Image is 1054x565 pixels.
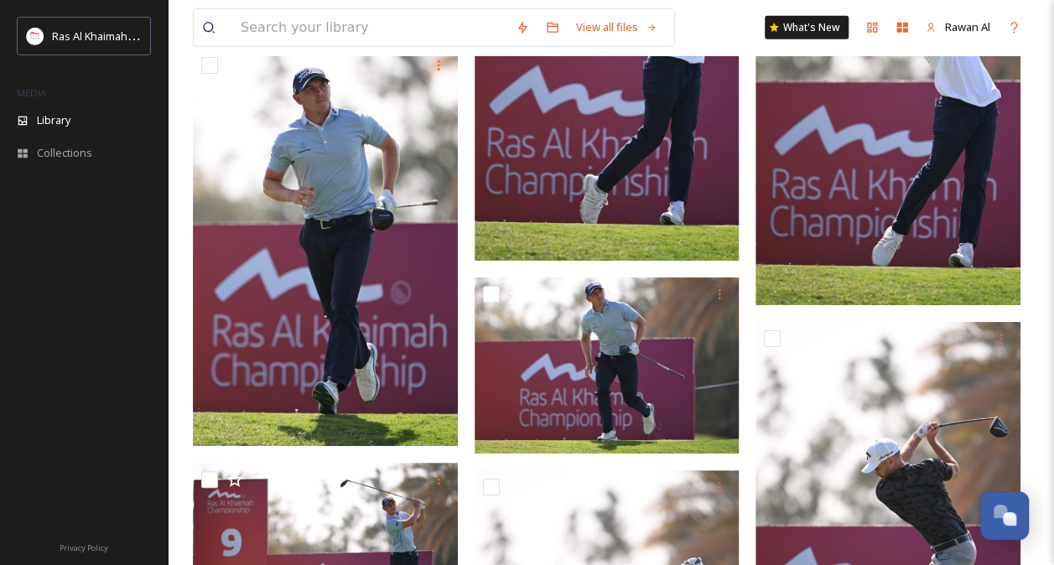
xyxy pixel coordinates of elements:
button: Open Chat [980,491,1029,540]
span: Collections [37,145,92,161]
span: Privacy Policy [60,542,108,553]
img: RAK Golf Championship 2025 (79).jpg [193,49,458,446]
img: Logo_RAKTDA_RGB-01.png [27,28,44,44]
span: Ras Al Khaimah Tourism Development Authority [52,28,289,44]
a: Rawan Al [917,11,999,44]
span: MEDIA [17,86,46,99]
a: View all files [568,11,666,44]
span: Library [37,112,70,128]
span: Rawan Al [945,19,990,34]
a: What's New [765,16,849,39]
a: Privacy Policy [60,536,108,557]
input: Search your library [232,9,507,46]
img: RAK Golf Championship 2025 (78).jpg [475,277,740,454]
